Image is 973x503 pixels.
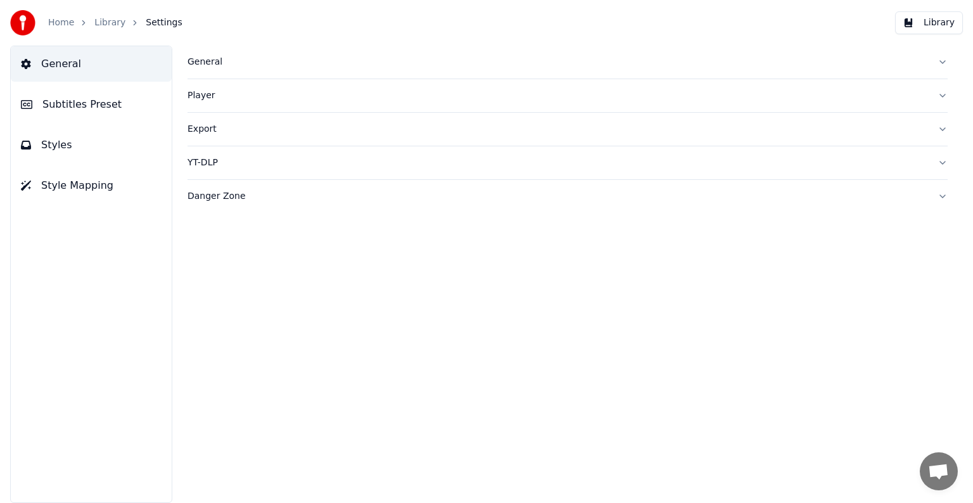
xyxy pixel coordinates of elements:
[94,16,125,29] a: Library
[895,11,963,34] button: Library
[188,190,927,203] div: Danger Zone
[11,168,172,203] button: Style Mapping
[188,89,927,102] div: Player
[146,16,182,29] span: Settings
[920,452,958,490] div: Obrolan terbuka
[11,127,172,163] button: Styles
[41,178,113,193] span: Style Mapping
[42,97,122,112] span: Subtitles Preset
[188,156,927,169] div: YT-DLP
[188,123,927,136] div: Export
[188,113,948,146] button: Export
[10,10,35,35] img: youka
[188,79,948,112] button: Player
[11,46,172,82] button: General
[188,146,948,179] button: YT-DLP
[188,56,927,68] div: General
[41,137,72,153] span: Styles
[41,56,81,72] span: General
[48,16,182,29] nav: breadcrumb
[11,87,172,122] button: Subtitles Preset
[48,16,74,29] a: Home
[188,46,948,79] button: General
[188,180,948,213] button: Danger Zone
